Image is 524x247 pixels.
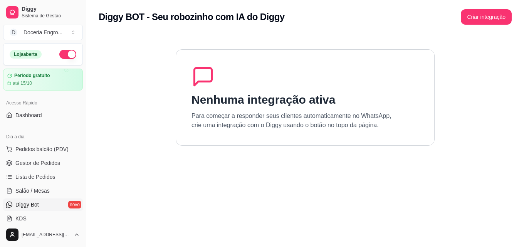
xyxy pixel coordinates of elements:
div: Dia a dia [3,131,83,143]
a: DiggySistema de Gestão [3,3,83,22]
span: Lista de Pedidos [15,173,55,181]
button: Alterar Status [59,50,76,59]
a: Diggy Botnovo [3,198,83,211]
h2: Diggy BOT - Seu robozinho com IA do Diggy [99,11,285,23]
a: Gestor de Pedidos [3,157,83,169]
div: Doceria Engro ... [24,29,62,36]
div: Loja aberta [10,50,42,59]
a: Salão / Mesas [3,185,83,197]
article: até 15/10 [13,80,32,86]
span: [EMAIL_ADDRESS][DOMAIN_NAME] [22,232,71,238]
span: Diggy Bot [15,201,39,208]
span: Diggy [22,6,80,13]
p: Para começar a responder seus clientes automaticamente no WhatsApp, crie uma integração com o Dig... [191,111,391,130]
span: Gestor de Pedidos [15,159,60,167]
span: Salão / Mesas [15,187,50,195]
span: KDS [15,215,27,222]
span: D [10,29,17,36]
a: KDS [3,212,83,225]
button: Criar integração [461,9,512,25]
button: Select a team [3,25,83,40]
a: Dashboard [3,109,83,121]
span: Dashboard [15,111,42,119]
a: Período gratuitoaté 15/10 [3,69,83,91]
div: Acesso Rápido [3,97,83,109]
h1: Nenhuma integração ativa [191,93,335,107]
article: Período gratuito [14,73,50,79]
a: Lista de Pedidos [3,171,83,183]
span: Pedidos balcão (PDV) [15,145,69,153]
button: [EMAIL_ADDRESS][DOMAIN_NAME] [3,225,83,244]
span: Sistema de Gestão [22,13,80,19]
button: Pedidos balcão (PDV) [3,143,83,155]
